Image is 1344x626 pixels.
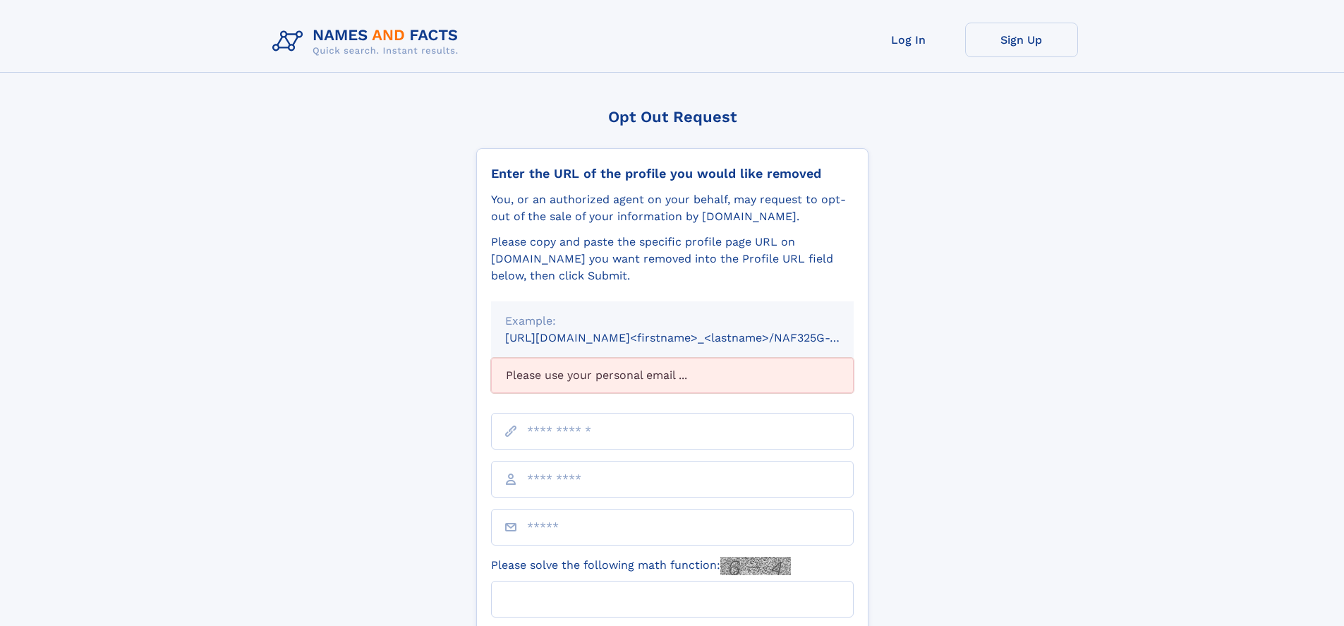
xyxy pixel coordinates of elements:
div: Please use your personal email ... [491,358,854,393]
a: Sign Up [965,23,1078,57]
img: Logo Names and Facts [267,23,470,61]
a: Log In [852,23,965,57]
div: Enter the URL of the profile you would like removed [491,166,854,181]
div: You, or an authorized agent on your behalf, may request to opt-out of the sale of your informatio... [491,191,854,225]
div: Please copy and paste the specific profile page URL on [DOMAIN_NAME] you want removed into the Pr... [491,234,854,284]
div: Example: [505,313,840,330]
div: Opt Out Request [476,108,868,126]
label: Please solve the following math function: [491,557,791,575]
small: [URL][DOMAIN_NAME]<firstname>_<lastname>/NAF325G-xxxxxxxx [505,331,880,344]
